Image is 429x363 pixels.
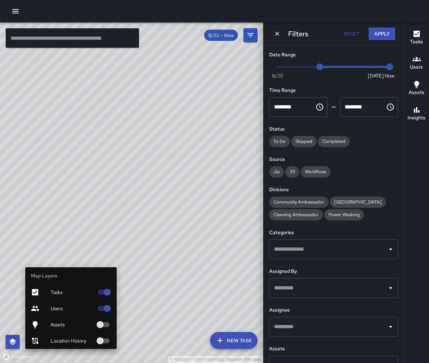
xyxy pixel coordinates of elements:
[272,29,282,39] button: Dismiss
[386,244,396,254] button: Open
[409,89,424,96] h6: Assets
[368,72,384,79] span: [DATE]
[404,101,429,127] button: Insights
[269,209,323,220] div: Cleaning Ambassador
[25,267,117,284] li: Map Layers
[269,166,284,177] div: Jia
[269,51,398,59] h6: Date Range
[301,166,331,177] div: Workflows
[269,212,323,218] span: Cleaning Ambassador
[369,27,395,40] button: Apply
[269,87,398,94] h6: Time Range
[269,306,398,314] h6: Assignee
[51,289,93,296] span: Tasks
[51,321,93,328] span: Assets
[51,337,93,344] span: Location History
[25,317,117,333] div: Assets
[301,169,331,175] span: Workflows
[269,229,398,237] h6: Categories
[318,138,350,144] span: Completed
[404,76,429,101] button: Assets
[285,169,299,175] span: 311
[269,268,398,275] h6: Assigned By
[25,284,117,300] div: Tasks
[288,28,308,39] h6: Filters
[269,199,329,205] span: Community Ambassador
[404,25,429,51] button: Tasks
[385,72,395,79] span: Now
[330,199,386,205] span: [GEOGRAPHIC_DATA]
[386,322,396,332] button: Open
[269,125,398,133] h6: Status
[291,138,317,144] span: Skipped
[269,138,290,144] span: To Do
[51,305,93,312] span: Users
[383,100,397,114] button: Choose time, selected time is 11:59 PM
[25,333,117,349] div: Location History
[408,114,425,122] h6: Insights
[410,63,423,71] h6: Users
[404,51,429,76] button: Users
[269,136,290,147] div: To Do
[243,28,258,42] button: Filters
[340,27,363,40] button: Reset
[269,196,329,208] div: Community Ambassador
[386,283,396,293] button: Open
[269,345,398,353] h6: Assets
[204,32,238,38] span: 8/23 — Now
[25,300,117,317] div: Users
[291,136,317,147] div: Skipped
[324,209,364,220] div: Power Washing
[285,166,299,177] div: 311
[210,332,258,349] button: New Task
[272,72,283,79] span: 8/20
[330,196,386,208] div: [GEOGRAPHIC_DATA]
[318,136,350,147] div: Completed
[269,169,284,175] span: Jia
[313,100,327,114] button: Choose time, selected time is 12:00 AM
[410,38,423,46] h6: Tasks
[324,212,364,218] span: Power Washing
[269,156,398,163] h6: Source
[269,186,398,194] h6: Divisions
